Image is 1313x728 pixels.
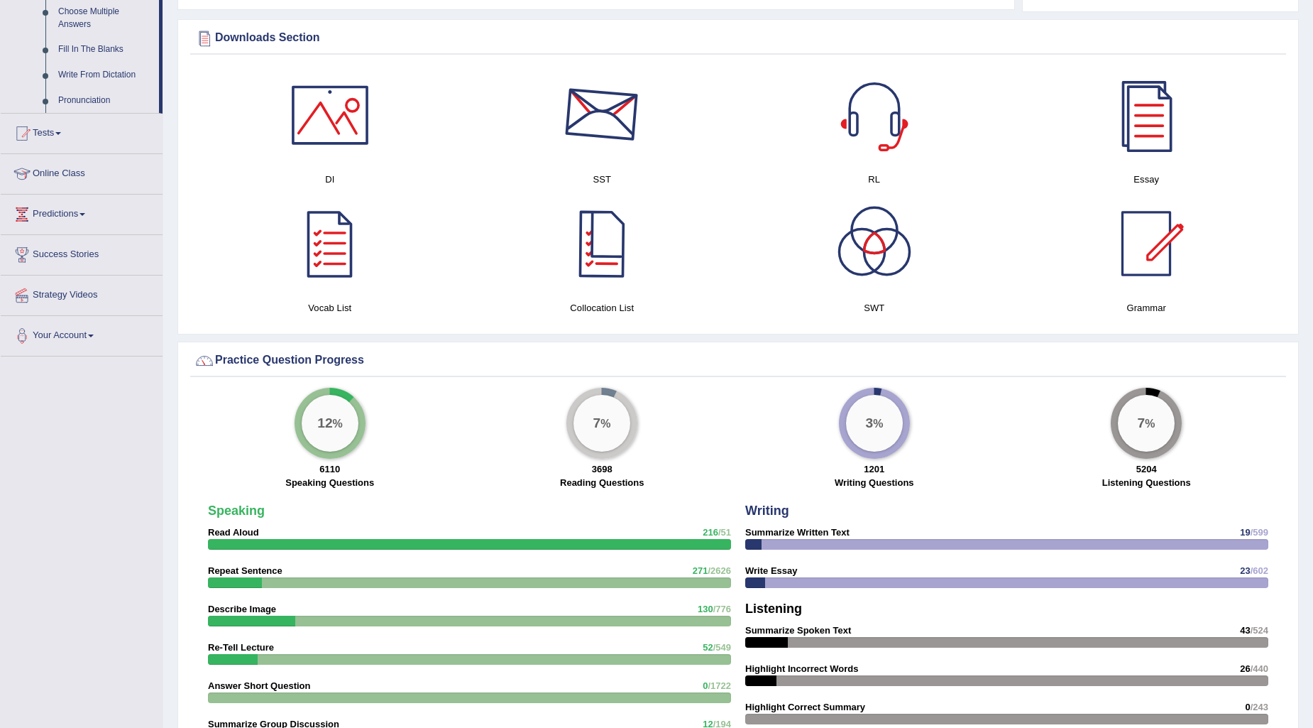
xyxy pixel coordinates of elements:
[1245,702,1250,712] span: 0
[1251,702,1268,712] span: /243
[1240,527,1250,538] span: 19
[846,395,903,452] div: %
[1,154,163,190] a: Online Class
[703,642,713,653] span: 52
[560,476,644,489] label: Reading Questions
[573,395,630,452] div: %
[1240,565,1250,576] span: 23
[1018,300,1276,315] h4: Grammar
[208,504,265,518] strong: Speaking
[1,235,163,271] a: Success Stories
[1251,663,1268,674] span: /440
[745,527,850,538] strong: Summarize Written Text
[713,604,731,614] span: /776
[52,63,159,88] a: Write From Dictation
[194,28,1282,49] div: Downloads Section
[52,88,159,114] a: Pronunciation
[835,476,914,489] label: Writing Questions
[1,316,163,352] a: Your Account
[1118,395,1175,452] div: %
[703,527,718,538] span: 216
[473,300,732,315] h4: Collocation List
[745,300,1004,315] h4: SWT
[208,642,274,653] strong: Re-Tell Lecture
[1136,464,1157,474] strong: 5204
[708,565,731,576] span: /2626
[593,415,601,430] big: 7
[208,565,282,576] strong: Repeat Sentence
[1,276,163,311] a: Strategy Videos
[592,464,612,474] strong: 3698
[745,702,865,712] strong: Highlight Correct Summary
[317,415,332,430] big: 12
[201,300,459,315] h4: Vocab List
[864,464,884,474] strong: 1201
[698,604,713,614] span: 130
[194,350,1282,371] div: Practice Question Progress
[865,415,873,430] big: 3
[745,602,802,616] strong: Listening
[713,642,731,653] span: /549
[745,504,789,518] strong: Writing
[319,464,340,474] strong: 6110
[285,476,374,489] label: Speaking Questions
[708,680,731,691] span: /1722
[52,37,159,63] a: Fill In The Blanks
[745,565,797,576] strong: Write Essay
[1251,625,1268,636] span: /524
[201,172,459,187] h4: DI
[208,680,310,691] strong: Answer Short Question
[1,114,163,149] a: Tests
[745,663,858,674] strong: Highlight Incorrect Words
[1018,172,1276,187] h4: Essay
[1240,663,1250,674] span: 26
[208,604,276,614] strong: Describe Image
[745,625,851,636] strong: Summarize Spoken Text
[302,395,358,452] div: %
[1251,565,1268,576] span: /602
[1251,527,1268,538] span: /599
[718,527,731,538] span: /51
[208,527,259,538] strong: Read Aloud
[693,565,708,576] span: 271
[1138,415,1146,430] big: 7
[1102,476,1191,489] label: Listening Questions
[1240,625,1250,636] span: 43
[473,172,732,187] h4: SST
[745,172,1004,187] h4: RL
[703,680,708,691] span: 0
[1,195,163,230] a: Predictions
